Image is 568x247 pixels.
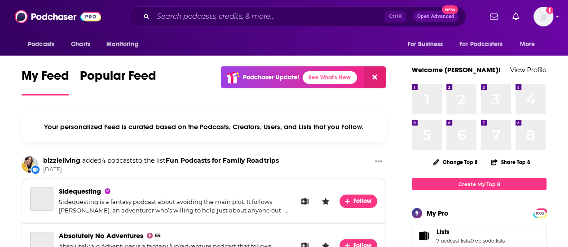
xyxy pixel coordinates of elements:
a: View Profile [510,65,546,74]
img: User Profile [533,7,553,26]
a: See What's New [303,71,357,84]
button: Share Top 8 [490,153,531,171]
span: Lists [436,228,449,236]
div: Search podcasts, credits, & more... [128,6,466,27]
button: open menu [514,36,546,53]
button: Change Top 8 [427,156,483,168]
span: Logged in as sierra.swanson [533,7,553,26]
a: Show notifications dropdown [509,9,523,24]
div: My Pro [427,209,449,217]
h3: to the list [43,156,279,165]
div: Your personalized Feed is curated based on the Podcasts, Creators, Users, and Lists that you Follow. [22,112,386,142]
a: Charts [65,36,96,53]
span: Charts [71,38,90,51]
a: 64 [147,233,161,238]
p: Podchaser Update! [243,74,299,81]
span: , [470,238,471,244]
a: 7 podcast lists [436,238,470,244]
span: Podcasts [28,38,54,51]
button: open menu [454,36,515,53]
button: open menu [100,36,150,53]
svg: Add a profile image [546,7,553,14]
span: More [520,38,535,51]
button: Show profile menu [533,7,553,26]
button: Leave a Rating [319,195,332,208]
a: Welcome [PERSON_NAME]! [412,65,501,74]
span: PRO [534,210,545,217]
span: New [442,5,458,14]
a: Fun Podcasts for Family Roadtrips [166,156,279,165]
button: open menu [22,36,66,53]
button: Show More Button [371,156,386,168]
a: My Feed [22,68,69,95]
button: Open AdvancedNew [413,11,458,22]
span: [DATE] [43,166,279,173]
div: Sidequesting is a fantasy podcast about avoiding the main plot. It follows [PERSON_NAME], an adve... [59,198,291,215]
span: Follow [353,197,373,205]
span: Monitoring [106,38,138,51]
span: For Podcasters [459,38,502,51]
div: New List [31,165,40,174]
button: Follow [339,195,377,208]
span: My Feed [22,68,69,89]
input: Search podcasts, credits, & more... [153,9,385,24]
span: Ctrl K [385,11,406,22]
a: Sidequesting [30,187,53,211]
a: Lists [436,228,505,236]
a: PRO [534,209,545,216]
span: Open Advanced [417,14,454,19]
a: bizzieliving [43,156,80,165]
span: 64 [155,234,161,238]
a: Popular Feed [80,68,156,95]
span: added 4 podcasts [82,156,136,165]
span: For Business [407,38,443,51]
button: Add to List [298,195,312,208]
img: Podchaser - Follow, Share and Rate Podcasts [15,8,101,25]
a: Sidequesting [59,187,101,195]
img: bizzieliving [22,156,38,173]
a: Create My Top 8 [412,178,546,190]
a: Absolutely No Adventures [59,231,143,240]
a: Lists [415,230,433,242]
button: open menu [401,36,454,53]
a: Show notifications dropdown [486,9,502,24]
a: 0 episode lists [471,238,505,244]
span: Popular Feed [80,68,156,89]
